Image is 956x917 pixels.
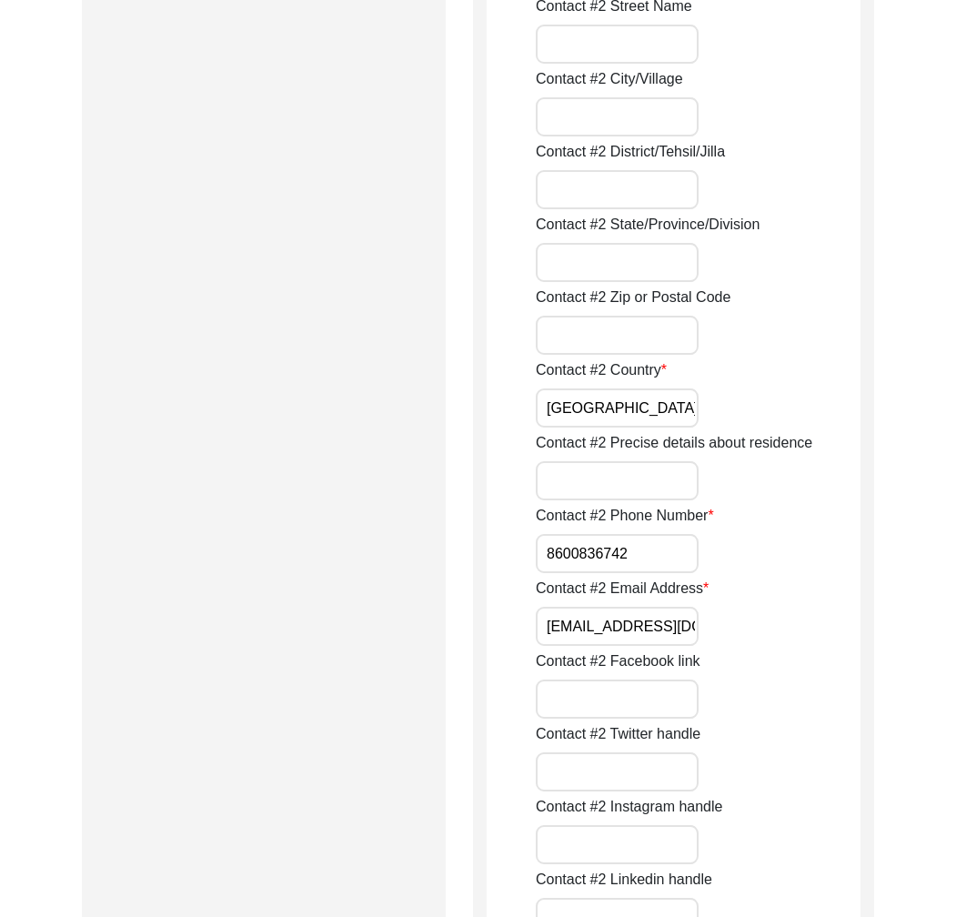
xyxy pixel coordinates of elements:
label: Contact #2 Linkedin handle [536,869,712,891]
label: Contact #2 Twitter handle [536,723,700,745]
label: Contact #2 District/Tehsil/Jilla [536,141,725,163]
label: Contact #2 State/Province/Division [536,214,760,236]
label: Contact #2 Instagram handle [536,796,722,818]
label: Contact #2 Phone Number [536,505,714,527]
label: Contact #2 Facebook link [536,650,700,672]
label: Contact #2 Country [536,359,667,381]
label: Contact #2 City/Village [536,68,683,90]
label: Contact #2 Zip or Postal Code [536,287,730,308]
label: Contact #2 Email Address [536,578,709,600]
label: Contact #2 Precise details about residence [536,432,812,454]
